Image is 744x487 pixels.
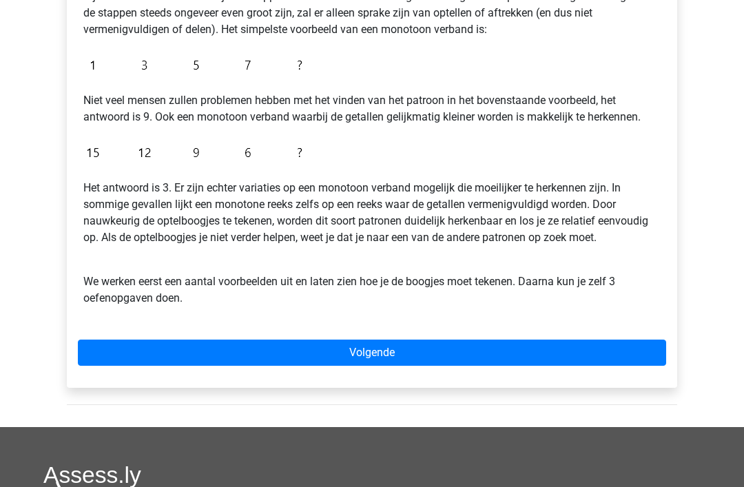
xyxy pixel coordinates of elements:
[83,50,309,82] img: Figure sequences Example 1.png
[83,180,661,247] p: Het antwoord is 3. Er zijn echter variaties op een monotoon verband mogelijk die moeilijker te he...
[83,137,309,169] img: Figure sequences Example 2.png
[83,93,661,126] p: Niet veel mensen zullen problemen hebben met het vinden van het patroon in het bovenstaande voorb...
[83,258,661,307] p: We werken eerst een aantal voorbeelden uit en laten zien hoe je de boogjes moet tekenen. Daarna k...
[78,340,666,366] a: Volgende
